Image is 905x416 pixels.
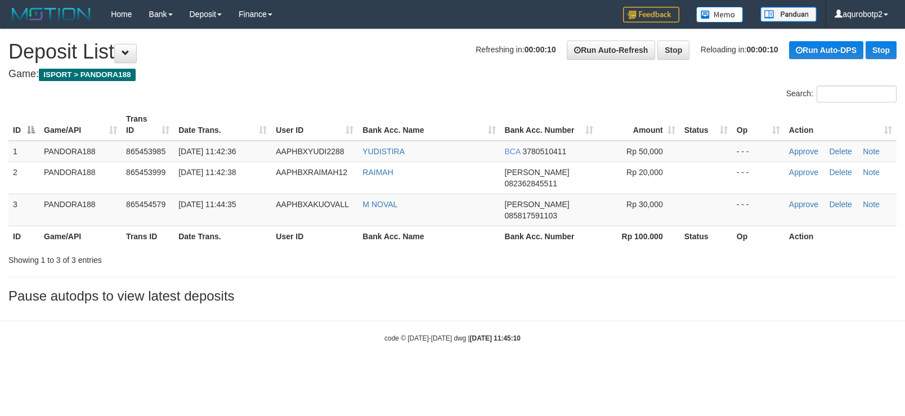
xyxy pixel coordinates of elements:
td: PANDORA188 [39,194,122,226]
th: Op: activate to sort column ascending [732,109,785,141]
td: PANDORA188 [39,141,122,162]
h3: Pause autodps to view latest deposits [8,289,897,303]
span: Refreshing in: [476,45,555,54]
a: Stop [657,41,689,60]
th: Action [785,226,897,247]
a: Run Auto-DPS [789,41,863,59]
strong: [DATE] 11:45:10 [470,334,521,342]
a: Delete [829,147,852,156]
label: Search: [786,86,897,102]
td: PANDORA188 [39,162,122,194]
span: AAPHBXAKUOVALL [276,200,349,209]
th: Trans ID [122,226,174,247]
h1: Deposit List [8,41,897,63]
a: RAIMAH [362,168,393,177]
span: [PERSON_NAME] [505,168,570,177]
th: Game/API [39,226,122,247]
th: ID [8,226,39,247]
span: 865453985 [126,147,165,156]
span: [DATE] 11:44:35 [178,200,236,209]
span: Rp 50,000 [626,147,663,156]
a: Stop [866,41,897,59]
span: [PERSON_NAME] [505,200,570,209]
th: Date Trans. [174,226,271,247]
th: Bank Acc. Name [358,226,500,247]
strong: 00:00:10 [525,45,556,54]
span: [DATE] 11:42:36 [178,147,236,156]
img: Feedback.jpg [623,7,679,23]
span: Rp 20,000 [626,168,663,177]
td: 3 [8,194,39,226]
span: Copy 085817591103 to clipboard [505,211,557,220]
th: Bank Acc. Number: activate to sort column ascending [500,109,598,141]
a: Approve [789,147,818,156]
th: Date Trans.: activate to sort column ascending [174,109,271,141]
th: User ID: activate to sort column ascending [271,109,358,141]
a: Approve [789,168,818,177]
h4: Game: [8,69,897,80]
span: 865454579 [126,200,165,209]
td: 1 [8,141,39,162]
span: BCA [505,147,521,156]
th: Bank Acc. Name: activate to sort column ascending [358,109,500,141]
a: Note [863,200,880,209]
img: Button%20Memo.svg [696,7,743,23]
a: Note [863,147,880,156]
span: AAPHBXRAIMAH12 [276,168,347,177]
th: Amount: activate to sort column ascending [598,109,680,141]
span: Copy 082362845511 to clipboard [505,179,557,188]
img: panduan.png [760,7,817,22]
th: Action: activate to sort column ascending [785,109,897,141]
a: YUDISTIRA [362,147,405,156]
a: Note [863,168,880,177]
th: Bank Acc. Number [500,226,598,247]
td: - - - [732,141,785,162]
th: Game/API: activate to sort column ascending [39,109,122,141]
small: code © [DATE]-[DATE] dwg | [384,334,521,342]
span: AAPHBXYUDI2288 [276,147,344,156]
span: Rp 30,000 [626,200,663,209]
td: - - - [732,162,785,194]
th: User ID [271,226,358,247]
strong: 00:00:10 [747,45,778,54]
td: 2 [8,162,39,194]
span: Copy 3780510411 to clipboard [522,147,566,156]
th: Status: activate to sort column ascending [680,109,732,141]
img: MOTION_logo.png [8,6,94,23]
th: Op [732,226,785,247]
td: - - - [732,194,785,226]
div: Showing 1 to 3 of 3 entries [8,250,369,266]
span: ISPORT > PANDORA188 [39,69,136,81]
a: Run Auto-Refresh [567,41,655,60]
span: 865453999 [126,168,165,177]
input: Search: [817,86,897,102]
a: Approve [789,200,818,209]
th: ID: activate to sort column descending [8,109,39,141]
span: Reloading in: [701,45,778,54]
th: Rp 100.000 [598,226,680,247]
span: [DATE] 11:42:38 [178,168,236,177]
th: Trans ID: activate to sort column ascending [122,109,174,141]
a: M NOVAL [362,200,397,209]
th: Status [680,226,732,247]
a: Delete [829,168,852,177]
a: Delete [829,200,852,209]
